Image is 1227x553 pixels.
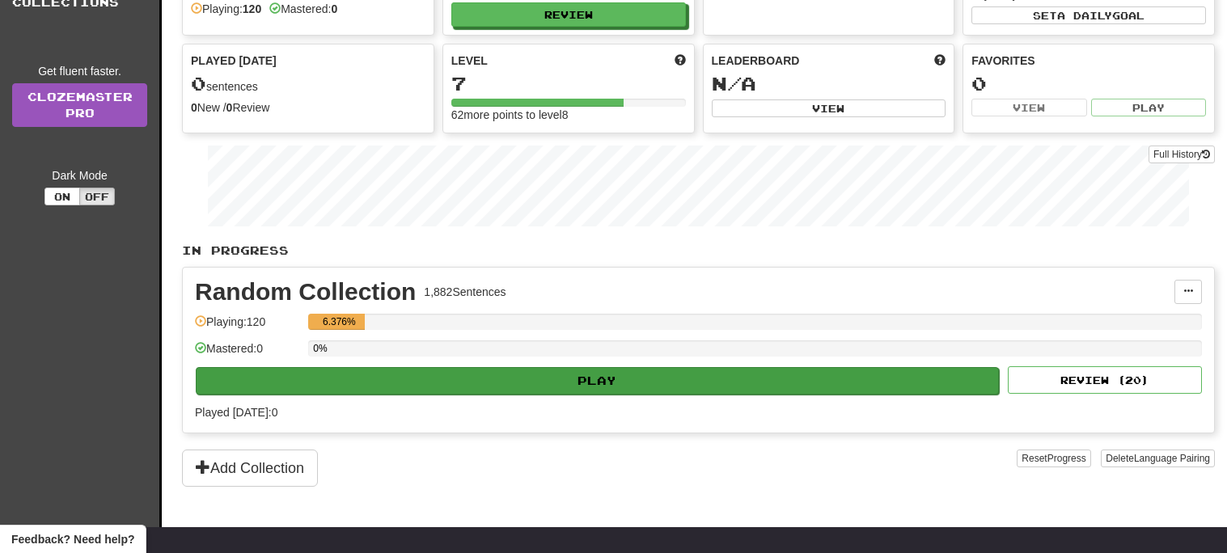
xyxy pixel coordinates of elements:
div: Dark Mode [12,167,147,184]
button: View [712,99,946,117]
p: In Progress [182,243,1215,259]
div: Mastered: [269,1,337,17]
strong: 0 [191,101,197,114]
span: a daily [1057,10,1112,21]
button: Seta dailygoal [971,6,1206,24]
button: Full History [1149,146,1215,163]
div: 7 [451,74,686,94]
a: ClozemasterPro [12,83,147,127]
button: On [44,188,80,205]
div: 0 [971,74,1206,94]
button: Play [196,367,999,395]
span: Played [DATE] [191,53,277,69]
span: Open feedback widget [11,531,134,547]
strong: 0 [226,101,233,114]
button: DeleteLanguage Pairing [1101,450,1215,467]
div: Random Collection [195,280,416,304]
span: Progress [1047,453,1086,464]
div: 6.376% [313,314,365,330]
button: Add Collection [182,450,318,487]
div: Get fluent faster. [12,63,147,79]
span: Leaderboard [712,53,800,69]
span: Played [DATE]: 0 [195,406,277,419]
button: Play [1091,99,1206,116]
span: Language Pairing [1134,453,1210,464]
div: Playing: 120 [195,314,300,340]
button: Off [79,188,115,205]
div: Mastered: 0 [195,340,300,367]
button: Review (20) [1008,366,1202,394]
span: This week in points, UTC [934,53,946,69]
div: Favorites [971,53,1206,69]
div: 1,882 Sentences [424,284,506,300]
strong: 0 [331,2,337,15]
div: sentences [191,74,425,95]
button: ResetProgress [1017,450,1090,467]
button: View [971,99,1086,116]
span: Level [451,53,488,69]
span: 0 [191,72,206,95]
button: Review [451,2,686,27]
strong: 120 [243,2,261,15]
div: 62 more points to level 8 [451,107,686,123]
span: Score more points to level up [675,53,686,69]
div: New / Review [191,99,425,116]
span: N/A [712,72,756,95]
div: Playing: [191,1,261,17]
